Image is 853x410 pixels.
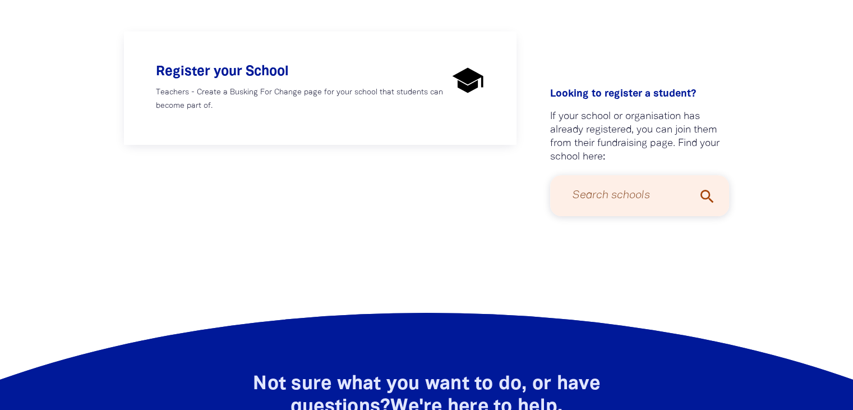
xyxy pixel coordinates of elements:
p: If your school or organisation has already registered, you can join them from their fundraising p... [550,110,730,164]
span: Looking to register a student? [550,89,696,98]
i: search [698,188,716,206]
img: school-fill-1-wght-400-grad-0-opsz-48-svg-55b678.svg [451,63,485,97]
p: Teachers - Create a Busking For Change page for your school that students can become part of. [156,86,448,113]
h4: Register your School [156,63,448,80]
